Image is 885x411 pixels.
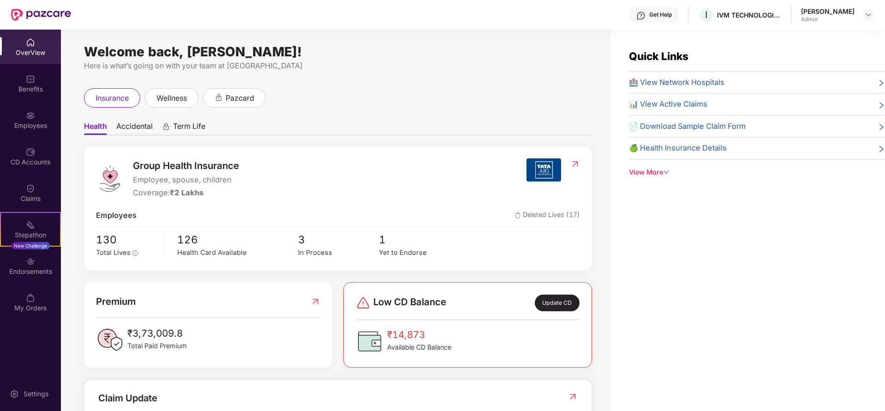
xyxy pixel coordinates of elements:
[636,11,646,20] img: svg+xml;base64,PHN2ZyBpZD0iSGVscC0zMngzMiIgeG1sbnM9Imh0dHA6Ly93d3cudzMub3JnLzIwMDAvc3ZnIiB3aWR0aD...
[226,92,254,104] span: pazcard
[663,169,670,175] span: down
[26,38,35,47] img: svg+xml;base64,PHN2ZyBpZD0iSG9tZSIgeG1sbnM9Imh0dHA6Ly93d3cudzMub3JnLzIwMDAvc3ZnIiB3aWR0aD0iMjAiIG...
[84,48,592,55] div: Welcome back, [PERSON_NAME]!
[26,220,35,230] img: svg+xml;base64,PHN2ZyB4bWxucz0iaHR0cDovL3d3dy53My5vcmcvMjAwMC9zdmciIHdpZHRoPSIyMSIgaGVpZ2h0PSIyMC...
[170,188,203,197] span: ₹2 Lakhs
[26,184,35,193] img: svg+xml;base64,PHN2ZyBpZD0iQ2xhaW0iIHhtbG5zPSJodHRwOi8vd3d3LnczLm9yZy8yMDAwL3N2ZyIgd2lkdGg9IjIwIi...
[570,159,580,169] img: RedirectIcon
[84,121,107,135] span: Health
[629,121,746,133] span: 📄 Download Sample Claim Form
[26,74,35,84] img: svg+xml;base64,PHN2ZyBpZD0iQmVuZWZpdHMiIHhtbG5zPSJodHRwOi8vd3d3LnczLm9yZy8yMDAwL3N2ZyIgd2lkdGg9Ij...
[96,165,124,193] img: logo
[26,293,35,302] img: svg+xml;base64,PHN2ZyBpZD0iTXlfT3JkZXJzIiBkYXRhLW5hbWU9Ik15IE9yZGVycyIgeG1sbnM9Imh0dHA6Ly93d3cudz...
[387,327,451,342] span: ₹14,873
[387,342,451,352] span: Available CD Balance
[356,327,383,355] img: CDBalanceIcon
[215,93,223,102] div: animation
[21,389,51,399] div: Settings
[26,147,35,157] img: svg+xml;base64,PHN2ZyBpZD0iQ0RfQWNjb3VudHMiIGRhdGEtbmFtZT0iQ0QgQWNjb3VudHMiIHhtbG5zPSJodHRwOi8vd3...
[116,121,153,135] span: Accidental
[96,92,129,104] span: insurance
[173,121,205,135] span: Term Life
[98,391,157,405] div: Claim Update
[878,144,885,154] span: right
[311,294,320,309] img: RedirectIcon
[649,11,672,18] div: Get Help
[629,50,688,62] span: Quick Links
[96,326,124,354] img: PaidPremiumIcon
[629,142,727,154] span: 🍏 Health Insurance Details
[379,248,460,258] div: Yet to Endorse
[11,242,50,249] div: New Challenge
[127,326,187,341] span: ₹3,73,009.8
[133,158,239,173] span: Group Health Insurance
[133,174,239,186] span: Employee, spouse, children
[373,295,446,311] span: Low CD Balance
[515,212,521,218] img: deleteIcon
[356,296,371,310] img: svg+xml;base64,PHN2ZyBpZD0iRGFuZ2VyLTMyeDMyIiB4bWxucz0iaHR0cDovL3d3dy53My5vcmcvMjAwMC9zdmciIHdpZH...
[298,231,379,248] span: 3
[705,9,707,20] span: I
[162,122,170,131] div: animation
[177,248,298,258] div: Health Card Available
[629,77,724,89] span: 🏥 View Network Hospitals
[133,187,239,199] div: Coverage:
[526,158,561,181] img: insurerIcon
[96,294,136,309] span: Premium
[568,392,578,401] img: RedirectIcon
[26,111,35,120] img: svg+xml;base64,PHN2ZyBpZD0iRW1wbG95ZWVzIiB4bWxucz0iaHR0cDovL3d3dy53My5vcmcvMjAwMC9zdmciIHdpZHRoPS...
[535,295,580,311] div: Update CD
[1,230,60,240] div: Stepathon
[96,231,156,248] span: 130
[127,341,187,351] span: Total Paid Premium
[298,248,379,258] div: In Process
[878,79,885,89] span: right
[177,231,298,248] span: 126
[717,11,782,19] div: IVM TECHNOLOGIES LLP
[629,98,707,110] span: 📊 View Active Claims
[96,210,137,222] span: Employees
[96,248,131,257] span: Total Lives
[26,257,35,266] img: svg+xml;base64,PHN2ZyBpZD0iRW5kb3JzZW1lbnRzIiB4bWxucz0iaHR0cDovL3d3dy53My5vcmcvMjAwMC9zdmciIHdpZH...
[132,250,138,256] span: info-circle
[865,11,872,18] img: svg+xml;base64,PHN2ZyBpZD0iRHJvcGRvd24tMzJ4MzIiIHhtbG5zPSJodHRwOi8vd3d3LnczLm9yZy8yMDAwL3N2ZyIgd2...
[11,9,71,21] img: New Pazcare Logo
[156,92,187,104] span: wellness
[878,100,885,110] span: right
[379,231,460,248] span: 1
[629,167,885,177] div: View More
[801,16,855,23] div: Admin
[84,60,592,72] div: Here is what’s going on with your team at [GEOGRAPHIC_DATA]
[878,122,885,133] span: right
[515,210,580,222] span: Deleted Lives (17)
[801,7,855,16] div: [PERSON_NAME]
[10,389,19,399] img: svg+xml;base64,PHN2ZyBpZD0iU2V0dGluZy0yMHgyMCIgeG1sbnM9Imh0dHA6Ly93d3cudzMub3JnLzIwMDAvc3ZnIiB3aW...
